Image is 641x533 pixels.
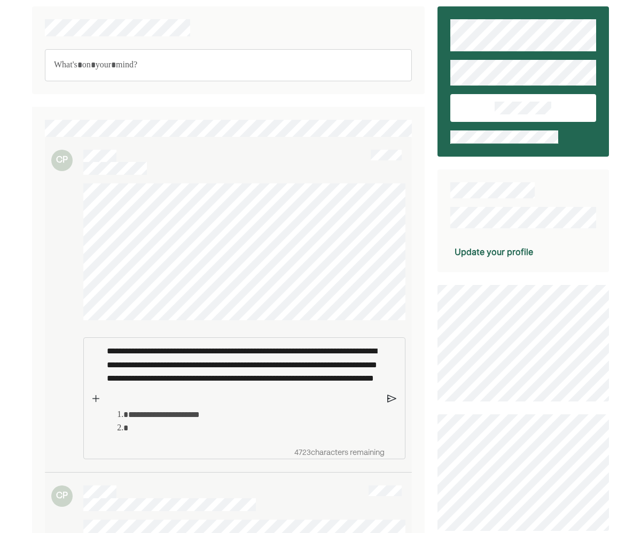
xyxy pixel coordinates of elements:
div: CP [51,150,73,171]
div: CP [51,485,73,507]
div: Rich Text Editor. Editing area: main [45,49,412,81]
div: Update your profile [455,245,533,258]
div: Rich Text Editor. Editing area: main [102,338,385,443]
div: 4723 characters remaining [102,447,385,459]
